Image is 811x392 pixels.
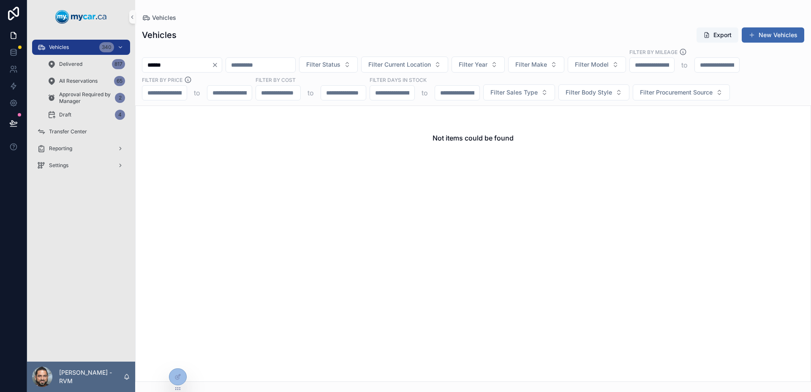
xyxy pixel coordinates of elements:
a: Transfer Center [32,124,130,139]
span: Reporting [49,145,72,152]
span: Transfer Center [49,128,87,135]
a: Vehicles [142,14,176,22]
button: New Vehicles [742,27,804,43]
button: Select Button [508,57,564,73]
button: Select Button [361,57,448,73]
div: 340 [99,42,114,52]
span: Filter Model [575,60,609,69]
a: All Reservations65 [42,73,130,89]
span: Filter Make [515,60,547,69]
p: to [681,60,688,70]
div: 817 [112,59,125,69]
p: to [422,88,428,98]
span: Filter Current Location [368,60,431,69]
div: 2 [115,93,125,103]
label: Filter By Mileage [629,48,678,56]
span: All Reservations [59,78,98,84]
button: Select Button [558,84,629,100]
div: 65 [114,76,125,86]
button: Select Button [568,57,626,73]
a: Delivered817 [42,57,130,72]
span: Filter Procurement Source [640,88,713,97]
div: 4 [115,110,125,120]
span: Filter Body Style [566,88,612,97]
a: Settings [32,158,130,173]
span: Approval Required by Manager [59,91,112,105]
p: to [308,88,314,98]
button: Select Button [299,57,358,73]
button: Select Button [633,84,730,100]
button: Export [697,27,738,43]
p: [PERSON_NAME] - RVM [59,368,123,385]
span: Filter Status [306,60,340,69]
span: Draft [59,111,71,118]
button: Select Button [452,57,505,73]
a: Approval Required by Manager2 [42,90,130,105]
span: Filter Sales Type [490,88,538,97]
label: Filter Days In Stock [370,76,427,84]
a: Draft4 [42,107,130,122]
span: Vehicles [49,44,69,51]
span: Vehicles [152,14,176,22]
span: Settings [49,162,68,169]
p: to [194,88,200,98]
img: App logo [55,10,107,24]
h1: Vehicles [142,29,177,41]
label: FILTER BY COST [256,76,296,84]
label: FILTER BY PRICE [142,76,182,84]
div: scrollable content [27,34,135,184]
h2: Not items could be found [433,133,514,143]
a: Reporting [32,141,130,156]
button: Clear [212,62,222,68]
span: Filter Year [459,60,487,69]
a: Vehicles340 [32,40,130,55]
span: Delivered [59,61,82,68]
button: Select Button [483,84,555,100]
